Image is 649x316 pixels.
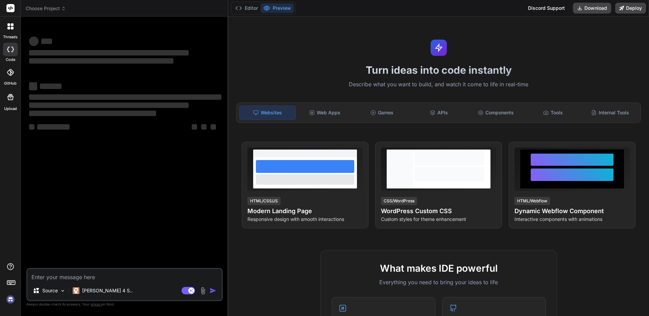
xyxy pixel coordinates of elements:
[6,57,15,63] label: code
[3,34,18,40] label: threads
[26,5,66,12] span: Choose Project
[29,124,34,130] span: ‌
[239,106,296,120] div: Websites
[381,197,417,205] div: CSS/WordPress
[615,3,646,14] button: Deploy
[5,294,16,305] img: signin
[411,106,467,120] div: APIs
[4,106,17,112] label: Upload
[514,216,630,223] p: Interactive components with animations
[582,106,638,120] div: Internal Tools
[41,39,52,44] span: ‌
[247,216,363,223] p: Responsive design with smooth interactions
[29,111,156,116] span: ‌
[29,94,221,100] span: ‌
[4,81,17,86] label: GitHub
[381,206,496,216] h4: WordPress Custom CSS
[29,58,173,64] span: ‌
[192,124,197,130] span: ‌
[297,106,353,120] div: Web Apps
[247,206,363,216] h4: Modern Landing Page
[82,287,133,294] p: [PERSON_NAME] 4 S..
[233,3,261,13] button: Editor
[29,82,37,90] span: ‌
[40,84,62,89] span: ‌
[29,50,189,55] span: ‌
[232,64,645,76] h1: Turn ideas into code instantly
[73,287,79,294] img: Claude 4 Sonnet
[201,124,207,130] span: ‌
[29,103,189,108] span: ‌
[37,124,70,130] span: ‌
[211,124,216,130] span: ‌
[514,206,630,216] h4: Dynamic Webflow Component
[26,301,223,308] p: Always double-check its answers. Your in Bind
[199,287,207,295] img: attachment
[381,216,496,223] p: Custom styles for theme enhancement
[514,197,550,205] div: HTML/Webflow
[468,106,524,120] div: Components
[261,3,294,13] button: Preview
[60,288,66,294] img: Pick Models
[91,302,103,306] span: privacy
[573,3,611,14] button: Download
[42,287,58,294] p: Source
[525,106,581,120] div: Tools
[354,106,410,120] div: Games
[332,261,546,275] h2: What makes IDE powerful
[210,287,216,294] img: icon
[524,3,569,14] div: Discord Support
[29,37,39,46] span: ‌
[247,197,281,205] div: HTML/CSS/JS
[332,278,546,286] p: Everything you need to bring your ideas to life
[232,80,645,89] p: Describe what you want to build, and watch it come to life in real-time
